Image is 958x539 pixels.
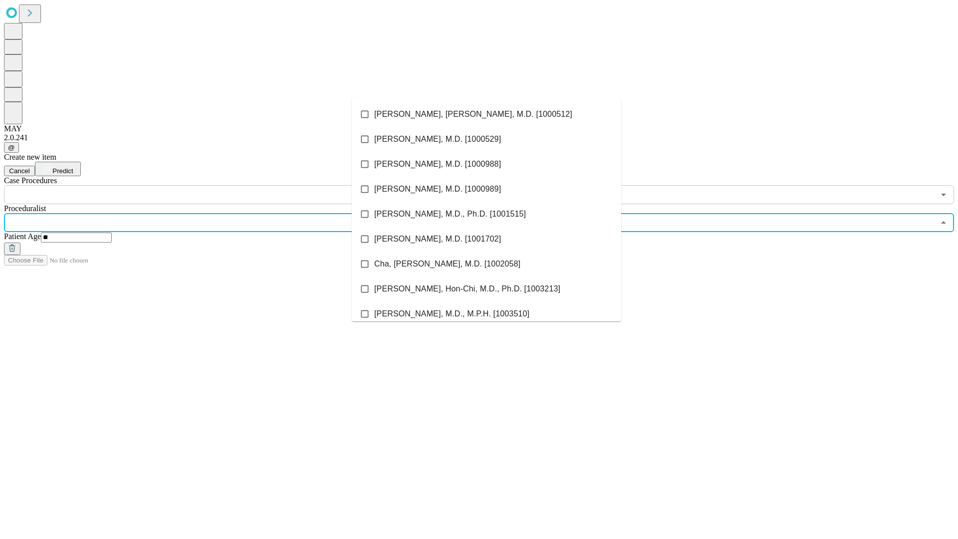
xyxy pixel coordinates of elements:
[4,124,954,133] div: MAY
[374,283,560,295] span: [PERSON_NAME], Hon-Chi, M.D., Ph.D. [1003213]
[937,216,951,230] button: Close
[4,204,46,213] span: Proceduralist
[374,158,501,170] span: [PERSON_NAME], M.D. [1000988]
[9,167,30,175] span: Cancel
[8,144,15,151] span: @
[4,142,19,153] button: @
[4,166,35,176] button: Cancel
[4,232,41,241] span: Patient Age
[374,208,526,220] span: [PERSON_NAME], M.D., Ph.D. [1001515]
[374,308,529,320] span: [PERSON_NAME], M.D., M.P.H. [1003510]
[937,188,951,202] button: Open
[52,167,73,175] span: Predict
[4,153,56,161] span: Create new item
[374,108,572,120] span: [PERSON_NAME], [PERSON_NAME], M.D. [1000512]
[374,233,501,245] span: [PERSON_NAME], M.D. [1001702]
[35,162,81,176] button: Predict
[374,133,501,145] span: [PERSON_NAME], M.D. [1000529]
[4,176,57,185] span: Scheduled Procedure
[4,133,954,142] div: 2.0.241
[374,258,520,270] span: Cha, [PERSON_NAME], M.D. [1002058]
[374,183,501,195] span: [PERSON_NAME], M.D. [1000989]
